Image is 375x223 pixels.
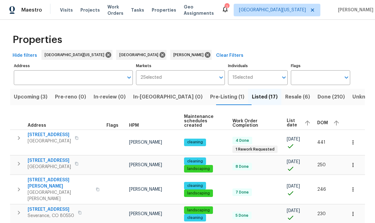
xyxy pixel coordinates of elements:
span: Listed (17) [252,93,278,101]
span: Visits [60,7,73,13]
span: 4 Done [233,138,252,143]
span: [STREET_ADDRESS][PERSON_NAME] [28,177,92,189]
span: Upcoming (3) [14,93,47,101]
span: Projects [80,7,100,13]
span: Tasks [131,8,144,12]
span: 2 Selected [140,75,162,80]
span: In-review (0) [94,93,126,101]
span: [GEOGRAPHIC_DATA] [119,52,161,58]
span: landscaping [185,166,212,172]
div: 1 [225,4,229,10]
span: [GEOGRAPHIC_DATA] [28,138,71,144]
span: Severance, CO 80550 [28,213,74,219]
button: Hide filters [10,50,40,61]
span: landscaping [185,191,212,196]
button: Open [342,73,351,82]
button: Open [217,73,226,82]
span: 5 Done [233,213,251,218]
span: [DATE] [287,184,300,188]
button: Clear Filters [214,50,246,61]
span: [GEOGRAPHIC_DATA][US_STATE] [45,52,107,58]
span: cleaning [185,159,205,164]
label: Address [14,64,133,68]
div: [GEOGRAPHIC_DATA] [116,50,166,60]
span: [PERSON_NAME] [129,187,162,192]
span: cleaning [185,215,205,220]
span: Address [28,123,46,128]
span: HPM [129,123,139,128]
span: 8 Done [233,164,251,169]
span: Maestro [21,7,42,13]
label: Flags [291,64,350,68]
span: List date [287,119,299,127]
span: 441 [317,140,325,145]
span: Pre-reno (0) [55,93,86,101]
span: [PERSON_NAME] [335,7,373,13]
span: 7 Done [233,190,251,195]
label: Individuals [228,64,287,68]
span: Done (210) [318,93,345,101]
label: Markets [136,64,225,68]
span: 246 [317,187,326,192]
span: Resale (6) [285,93,310,101]
span: cleaning [185,183,205,188]
span: [GEOGRAPHIC_DATA] [28,164,71,170]
span: 250 [317,163,326,167]
span: 230 [317,212,326,216]
span: Hide filters [13,52,37,60]
span: [DATE] [287,160,300,164]
span: cleaning [185,140,205,145]
span: [PERSON_NAME] [129,140,162,145]
span: [PERSON_NAME] [173,52,206,58]
span: 1 Selected [232,75,253,80]
span: [DATE] [287,209,300,213]
button: Open [280,73,288,82]
span: Geo Assignments [184,4,214,16]
span: Work Order Completion [232,119,276,128]
span: [STREET_ADDRESS] [28,157,71,164]
span: [GEOGRAPHIC_DATA][US_STATE] [239,7,306,13]
span: 1 Rework Requested [233,147,277,152]
span: Clear Filters [216,52,243,60]
span: Properties [13,37,62,43]
span: [PERSON_NAME] [129,163,162,167]
div: [GEOGRAPHIC_DATA][US_STATE] [41,50,112,60]
span: [DATE] [287,137,300,141]
div: [PERSON_NAME] [170,50,212,60]
span: Maintenance schedules created [184,114,222,128]
span: [STREET_ADDRESS] [28,206,74,213]
span: [STREET_ADDRESS] [28,132,71,138]
span: [PERSON_NAME] [129,212,162,216]
span: Work Orders [107,4,123,16]
span: Properties [152,7,176,13]
span: In-[GEOGRAPHIC_DATA] (0) [133,93,203,101]
span: Pre-Listing (1) [210,93,244,101]
button: Open [125,73,133,82]
span: landscaping [185,208,212,213]
span: [GEOGRAPHIC_DATA][PERSON_NAME] [28,189,92,202]
span: Flags [106,123,118,128]
span: DOM [317,121,328,125]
